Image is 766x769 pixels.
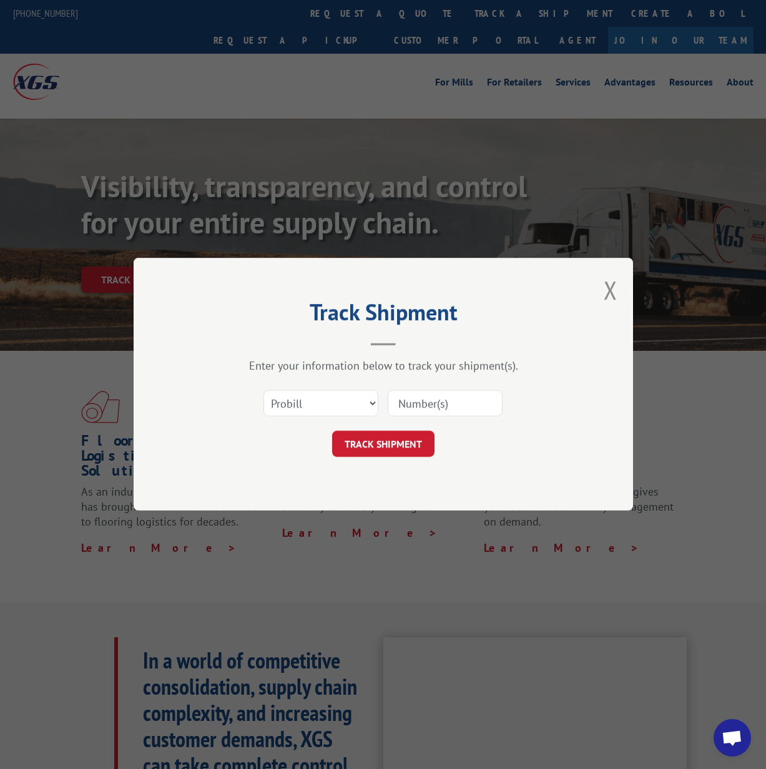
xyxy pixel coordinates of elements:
[388,391,503,417] input: Number(s)
[714,719,751,757] div: Open chat
[604,273,617,306] button: Close modal
[196,359,571,373] div: Enter your information below to track your shipment(s).
[196,303,571,327] h2: Track Shipment
[332,431,435,458] button: TRACK SHIPMENT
